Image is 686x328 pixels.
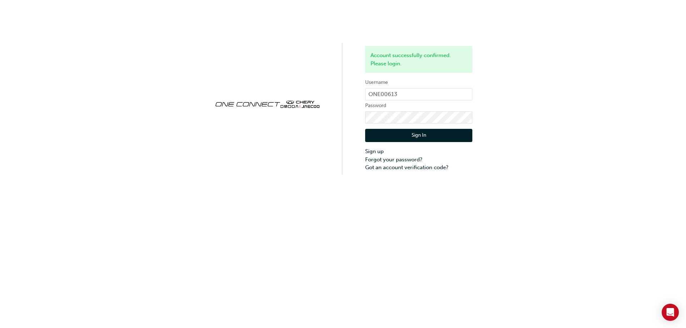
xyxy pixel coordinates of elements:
button: Sign In [365,129,472,142]
label: Password [365,101,472,110]
a: Forgot your password? [365,156,472,164]
div: Account successfully confirmed. Please login. [365,46,472,73]
a: Got an account verification code? [365,163,472,172]
input: Username [365,88,472,100]
a: Sign up [365,147,472,156]
div: Open Intercom Messenger [662,304,679,321]
img: oneconnect [214,94,321,113]
label: Username [365,78,472,87]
